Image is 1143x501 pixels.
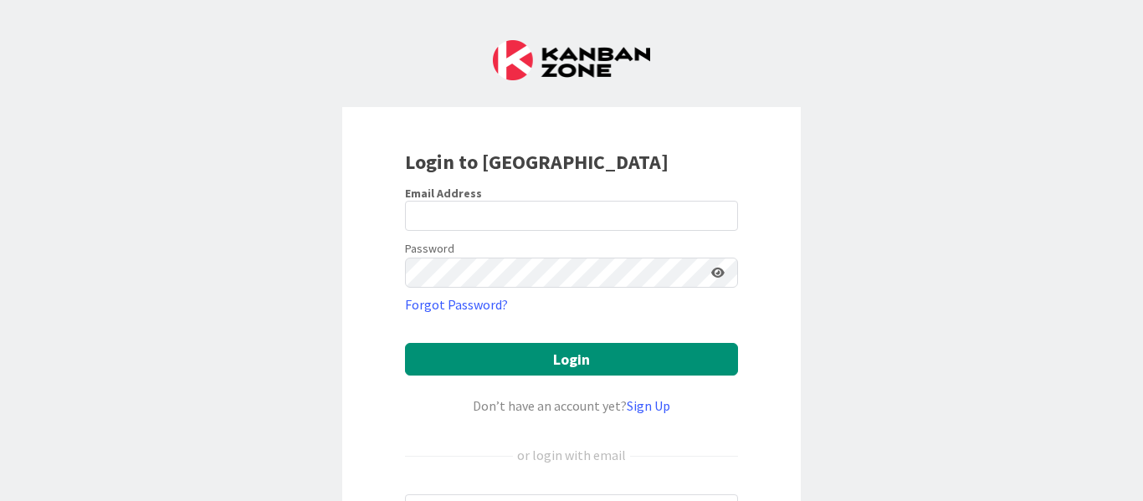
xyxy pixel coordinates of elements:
[405,149,669,175] b: Login to [GEOGRAPHIC_DATA]
[513,445,630,465] div: or login with email
[627,397,670,414] a: Sign Up
[405,240,454,258] label: Password
[405,396,738,416] div: Don’t have an account yet?
[405,186,482,201] label: Email Address
[405,294,508,314] a: Forgot Password?
[493,40,650,80] img: Kanban Zone
[405,343,738,376] button: Login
